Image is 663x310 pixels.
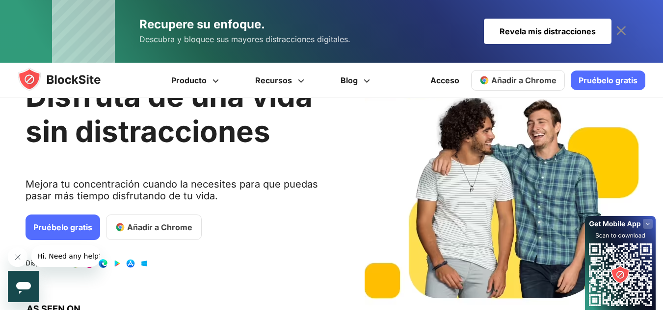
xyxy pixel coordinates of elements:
font: Recursos [255,75,292,85]
font: Acceso [430,75,459,85]
font: Pruébelo gratis [579,75,637,85]
a: Acceso [424,69,465,92]
a: Blog [324,63,390,98]
a: Pruébelo gratis [26,215,100,240]
a: Añadir a Chrome [471,70,565,91]
font: Añadir a Chrome [491,75,557,85]
a: Pruébelo gratis [571,71,645,90]
a: Añadir a Chrome [106,215,202,240]
font: Blog [341,75,358,85]
font: Producto [171,75,207,85]
iframe: Mensaje de la compañía [31,245,100,267]
font: Añadir a Chrome [127,222,192,232]
font: Recupere su enfoque. [139,17,265,31]
a: Recursos [239,63,324,98]
iframe: Botón para iniciar la ventana de mensajería [8,271,39,302]
iframe: Mensaje de cierre [8,247,27,267]
font: Disfruta de una vida sin distracciones [26,78,313,149]
font: Pruébelo gratis [33,222,92,232]
span: Hi. Need any help? [6,7,71,15]
img: chrome-icon.svg [479,75,489,85]
font: Descubra y bloquee sus mayores distracciones digitales. [139,34,350,44]
font: Mejora tu concentración cuando la necesites para que puedas pasar más tiempo disfrutando de tu vida. [26,178,318,202]
font: Revela mis distracciones [500,26,596,36]
img: blocksite-icon.5d769676.svg [18,68,120,91]
a: Producto [155,63,239,98]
